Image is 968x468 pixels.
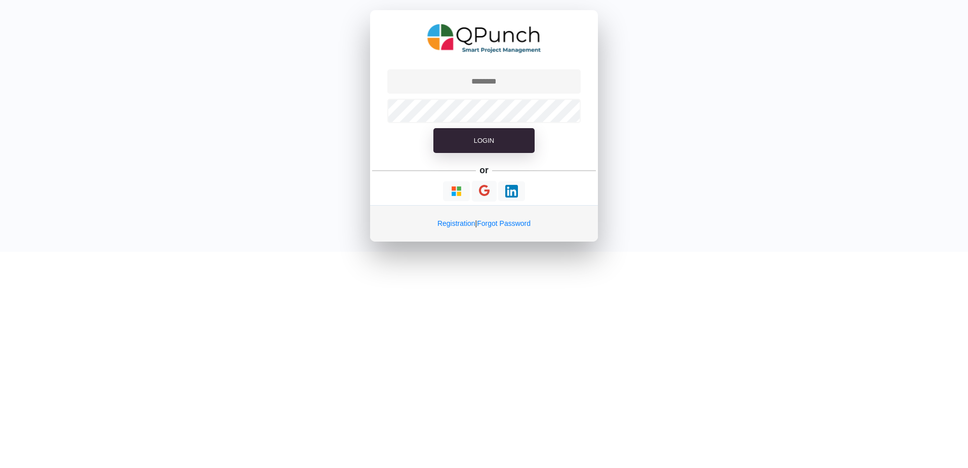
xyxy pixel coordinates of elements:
div: | [370,205,598,242]
button: Continue With Microsoft Azure [443,181,470,201]
img: Loading... [450,185,463,198]
h5: or [478,163,491,177]
button: Continue With Google [472,181,497,202]
img: QPunch [427,20,541,57]
button: Login [433,128,535,153]
a: Registration [437,219,475,227]
span: Login [474,137,494,144]
button: Continue With LinkedIn [498,181,525,201]
a: Forgot Password [477,219,531,227]
img: Loading... [505,185,518,198]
